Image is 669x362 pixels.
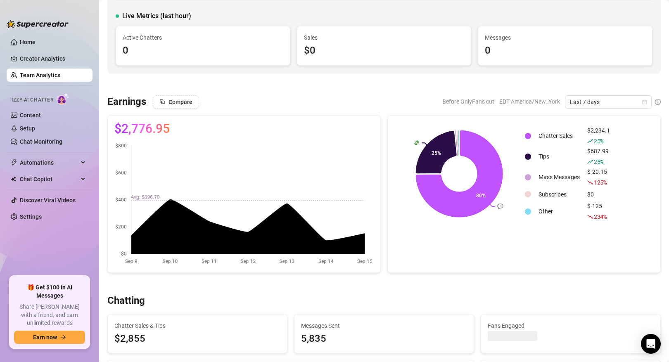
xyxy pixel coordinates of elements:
div: 0 [485,43,645,59]
div: $0 [304,43,465,59]
span: block [159,99,165,104]
span: Chatter Sales & Tips [114,321,280,330]
span: 🎁 Get $100 in AI Messages [14,284,85,300]
span: Chat Copilot [20,173,78,186]
span: arrow-right [60,334,66,340]
td: Mass Messages [535,167,583,187]
span: info-circle [655,99,661,105]
div: $0 [587,190,610,199]
a: Settings [20,213,42,220]
text: 💬 [497,203,503,209]
text: 💸 [413,140,420,146]
span: rise [587,138,593,144]
a: Team Analytics [20,72,60,78]
span: $2,855 [114,331,280,347]
span: EDT America/New_York [499,95,560,108]
button: Compare [153,95,199,109]
h3: Chatting [107,294,145,308]
span: Fans Engaged [488,321,654,330]
span: Before OnlyFans cut [442,95,494,108]
span: 125 % [594,178,607,186]
div: $2,234.1 [587,126,610,146]
a: Setup [20,125,35,132]
a: Home [20,39,36,45]
img: Chat Copilot [11,176,16,182]
a: Creator Analytics [20,52,86,65]
h3: Earnings [107,95,146,109]
span: 25 % [594,137,603,145]
span: calendar [642,99,647,104]
span: Automations [20,156,78,169]
img: logo-BBDzfeDw.svg [7,20,69,28]
span: Live Metrics (last hour) [122,11,191,21]
a: Chat Monitoring [20,138,62,145]
span: Messages Sent [301,321,467,330]
td: Tips [535,147,583,166]
span: rise [587,159,593,165]
td: Subscribes [535,188,583,201]
a: Content [20,112,41,118]
div: Open Intercom Messenger [641,334,661,354]
div: $-20.15 [587,167,610,187]
span: $2,776.95 [114,122,170,135]
span: Last 7 days [570,96,647,108]
div: 0 [123,43,283,59]
span: thunderbolt [11,159,17,166]
a: Discover Viral Videos [20,197,76,203]
span: Share [PERSON_NAME] with a friend, and earn unlimited rewards [14,303,85,327]
span: 25 % [594,158,603,166]
td: Chatter Sales [535,126,583,146]
span: Messages [485,33,645,42]
td: Other [535,201,583,221]
div: $687.99 [587,147,610,166]
span: fall [587,180,593,185]
span: Izzy AI Chatter [12,96,53,104]
div: $-125 [587,201,610,221]
span: Sales [304,33,465,42]
button: Earn nowarrow-right [14,331,85,344]
span: Compare [168,99,192,105]
span: fall [587,214,593,220]
span: Active Chatters [123,33,283,42]
span: 234 % [594,213,607,220]
span: Earn now [33,334,57,341]
img: AI Chatter [57,93,69,105]
div: 5,835 [301,331,467,347]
